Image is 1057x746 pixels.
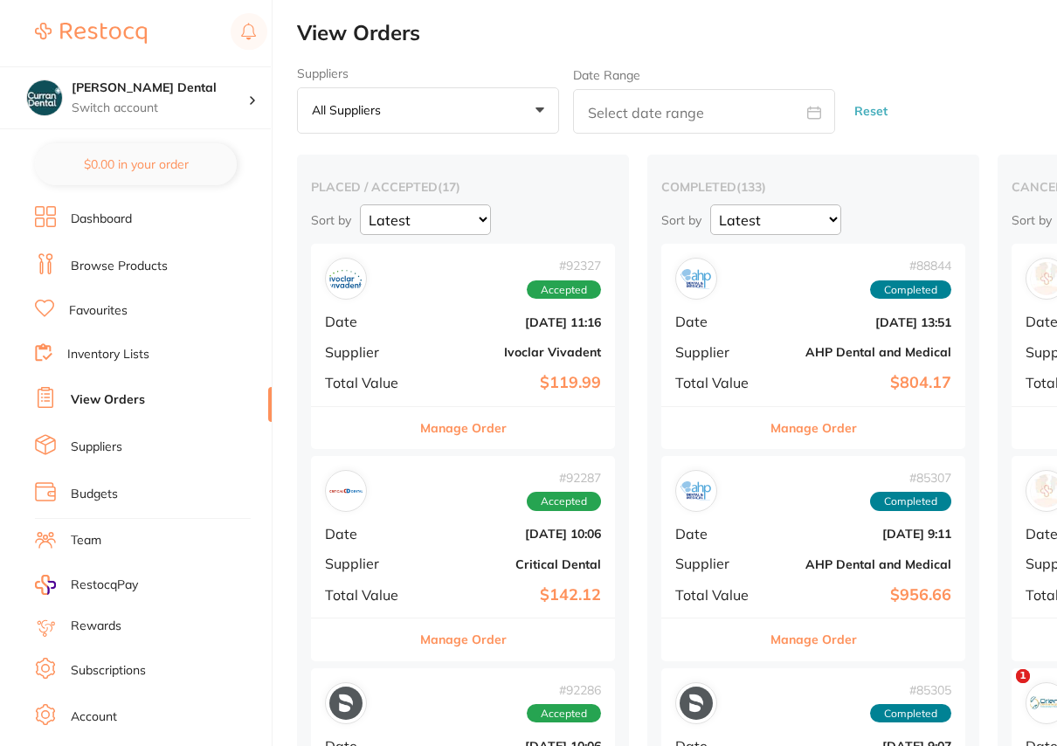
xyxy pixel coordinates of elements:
[325,556,412,571] span: Supplier
[325,344,412,360] span: Supplier
[325,314,412,329] span: Date
[1012,212,1052,228] p: Sort by
[527,471,601,485] span: # 92287
[675,556,763,571] span: Supplier
[325,587,412,603] span: Total Value
[325,375,412,390] span: Total Value
[777,586,951,604] b: $956.66
[426,315,601,329] b: [DATE] 11:16
[35,143,237,185] button: $0.00 in your order
[329,687,363,720] img: Dentsply Sirona
[35,13,147,53] a: Restocq Logo
[325,526,412,542] span: Date
[1016,669,1030,683] span: 1
[311,456,615,661] div: Critical Dental#92287AcceptedDate[DATE] 10:06SupplierCritical DentalTotal Value$142.12Manage Order
[27,80,62,115] img: Curran Dental
[71,258,168,275] a: Browse Products
[527,704,601,723] span: Accepted
[675,587,763,603] span: Total Value
[870,259,951,273] span: # 88844
[72,100,248,117] p: Switch account
[72,79,248,97] h4: Curran Dental
[527,259,601,273] span: # 92327
[849,88,893,135] button: Reset
[770,407,857,449] button: Manage Order
[71,211,132,228] a: Dashboard
[675,526,763,542] span: Date
[71,618,121,635] a: Rewards
[870,471,951,485] span: # 85307
[71,439,122,456] a: Suppliers
[680,474,713,508] img: AHP Dental and Medical
[71,391,145,409] a: View Orders
[35,23,147,44] img: Restocq Logo
[35,575,138,595] a: RestocqPay
[312,102,388,118] p: All suppliers
[675,344,763,360] span: Supplier
[297,21,1057,45] h2: View Orders
[71,662,146,680] a: Subscriptions
[777,527,951,541] b: [DATE] 9:11
[527,280,601,300] span: Accepted
[297,87,559,135] button: All suppliers
[777,315,951,329] b: [DATE] 13:51
[297,66,559,80] label: Suppliers
[71,486,118,503] a: Budgets
[329,262,363,295] img: Ivoclar Vivadent
[661,179,965,195] h2: completed ( 133 )
[777,557,951,571] b: AHP Dental and Medical
[426,557,601,571] b: Critical Dental
[573,68,640,82] label: Date Range
[980,669,1022,711] iframe: Intercom live chat
[573,89,835,134] input: Select date range
[675,375,763,390] span: Total Value
[770,618,857,660] button: Manage Order
[777,345,951,359] b: AHP Dental and Medical
[311,179,615,195] h2: placed / accepted ( 17 )
[426,527,601,541] b: [DATE] 10:06
[420,618,507,660] button: Manage Order
[870,492,951,511] span: Completed
[329,474,363,508] img: Critical Dental
[311,212,351,228] p: Sort by
[35,575,56,595] img: RestocqPay
[661,212,701,228] p: Sort by
[71,532,101,549] a: Team
[71,708,117,726] a: Account
[311,244,615,449] div: Ivoclar Vivadent#92327AcceptedDate[DATE] 11:16SupplierIvoclar VivadentTotal Value$119.99Manage Order
[870,683,951,697] span: # 85305
[777,374,951,392] b: $804.17
[67,346,149,363] a: Inventory Lists
[69,302,128,320] a: Favourites
[870,704,951,723] span: Completed
[870,280,951,300] span: Completed
[675,314,763,329] span: Date
[426,586,601,604] b: $142.12
[527,492,601,511] span: Accepted
[71,577,138,594] span: RestocqPay
[426,345,601,359] b: Ivoclar Vivadent
[527,683,601,697] span: # 92286
[426,374,601,392] b: $119.99
[680,262,713,295] img: AHP Dental and Medical
[680,687,713,720] img: Dentsply Sirona
[420,407,507,449] button: Manage Order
